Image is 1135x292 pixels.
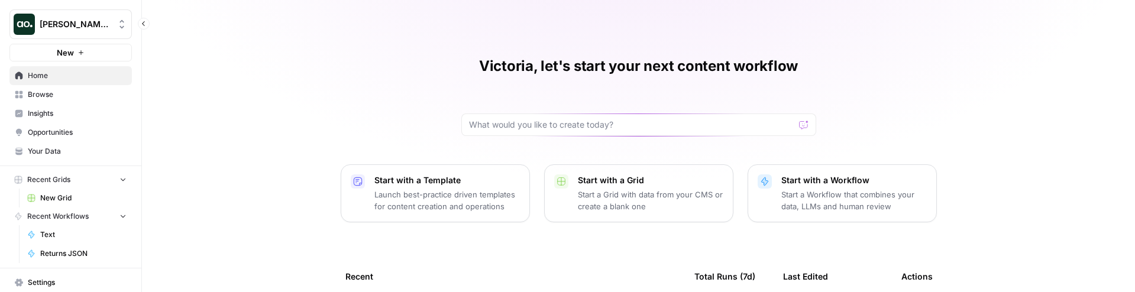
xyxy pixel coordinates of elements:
[40,193,127,203] span: New Grid
[781,189,927,212] p: Start a Workflow that combines your data, LLMs and human review
[9,85,132,104] a: Browse
[9,66,132,85] a: Home
[57,47,74,59] span: New
[40,18,111,30] span: [PERSON_NAME] Testing
[544,164,733,222] button: Start with a GridStart a Grid with data from your CMS or create a blank one
[9,273,132,292] a: Settings
[28,146,127,157] span: Your Data
[9,9,132,39] button: Workspace: Vicky Testing
[374,189,520,212] p: Launch best-practice driven templates for content creation and operations
[28,108,127,119] span: Insights
[27,211,89,222] span: Recent Workflows
[469,119,794,131] input: What would you like to create today?
[27,174,70,185] span: Recent Grids
[14,14,35,35] img: Vicky Testing Logo
[479,57,798,76] h1: Victoria, let's start your next content workflow
[40,248,127,259] span: Returns JSON
[578,174,723,186] p: Start with a Grid
[22,189,132,207] a: New Grid
[374,174,520,186] p: Start with a Template
[9,207,132,225] button: Recent Workflows
[341,164,530,222] button: Start with a TemplateLaunch best-practice driven templates for content creation and operations
[28,70,127,81] span: Home
[781,174,927,186] p: Start with a Workflow
[22,225,132,244] a: Text
[9,104,132,123] a: Insights
[9,142,132,161] a: Your Data
[22,244,132,263] a: Returns JSON
[28,89,127,100] span: Browse
[748,164,937,222] button: Start with a WorkflowStart a Workflow that combines your data, LLMs and human review
[40,229,127,240] span: Text
[9,123,132,142] a: Opportunities
[28,277,127,288] span: Settings
[578,189,723,212] p: Start a Grid with data from your CMS or create a blank one
[9,44,132,61] button: New
[9,171,132,189] button: Recent Grids
[28,127,127,138] span: Opportunities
